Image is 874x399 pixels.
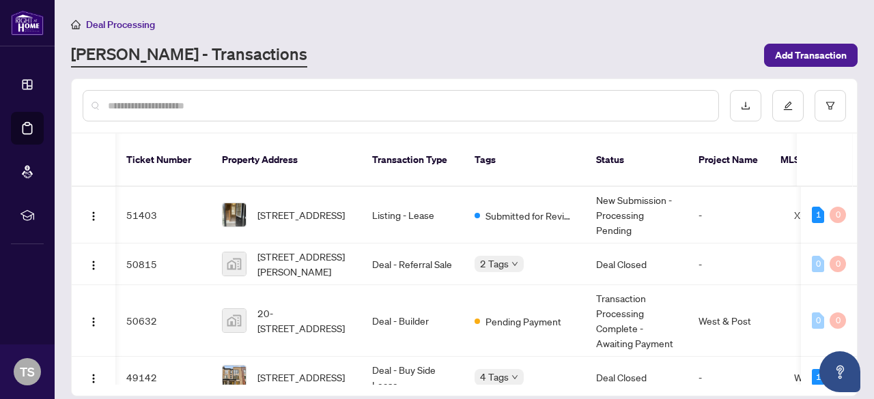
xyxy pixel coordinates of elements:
td: 51403 [115,187,211,243]
img: Logo [88,316,99,327]
th: Ticket Number [115,134,211,187]
span: 2 Tags [480,256,509,271]
img: Logo [88,373,99,384]
span: down [511,374,518,381]
span: X12375009 [794,209,849,221]
button: Open asap [819,351,860,392]
span: [STREET_ADDRESS] [257,370,345,385]
td: Deal - Referral Sale [361,243,464,285]
div: 0 [812,256,824,272]
span: home [71,20,81,29]
span: edit [783,101,793,110]
td: - [688,187,783,243]
td: New Submission - Processing Pending [585,187,688,243]
td: 50632 [115,285,211,357]
a: [PERSON_NAME] - Transactions [71,43,307,68]
button: Add Transaction [764,44,858,67]
img: Logo [88,211,99,222]
td: Transaction Processing Complete - Awaiting Payment [585,285,688,357]
td: Deal Closed [585,243,688,285]
td: West & Post [688,285,783,357]
th: MLS # [770,134,851,187]
div: 1 [812,207,824,223]
td: 50815 [115,243,211,285]
div: 1 [812,369,824,385]
img: Logo [88,260,99,271]
td: - [688,243,783,285]
div: 0 [830,312,846,329]
div: 0 [830,256,846,272]
span: TS [20,362,35,381]
td: Deal - Builder [361,285,464,357]
span: filter [826,101,835,110]
div: 0 [830,207,846,223]
span: 4 Tags [480,369,509,385]
img: logo [11,10,44,35]
span: download [741,101,750,110]
button: filter [815,90,846,121]
span: Add Transaction [775,44,847,66]
th: Property Address [211,134,361,187]
td: - [688,357,783,398]
th: Tags [464,134,585,187]
img: thumbnail-img [223,366,246,389]
th: Status [585,134,688,187]
span: [STREET_ADDRESS][PERSON_NAME] [257,249,350,279]
button: edit [772,90,804,121]
td: 49142 [115,357,211,398]
th: Project Name [688,134,770,187]
button: download [730,90,761,121]
span: Pending Payment [485,314,561,329]
span: Deal Processing [86,18,155,31]
button: Logo [83,204,104,226]
div: 0 [812,312,824,329]
span: Submitted for Review [485,208,574,223]
td: Deal - Buy Side Lease [361,357,464,398]
span: W12252257 [794,371,852,383]
span: [STREET_ADDRESS] [257,207,345,222]
td: Listing - Lease [361,187,464,243]
td: Deal Closed [585,357,688,398]
img: thumbnail-img [223,203,246,226]
span: 20-[STREET_ADDRESS] [257,306,350,336]
img: thumbnail-img [223,252,246,276]
img: thumbnail-img [223,309,246,332]
button: Logo [83,253,104,275]
button: Logo [83,310,104,331]
th: Transaction Type [361,134,464,187]
span: down [511,261,518,267]
button: Logo [83,366,104,388]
